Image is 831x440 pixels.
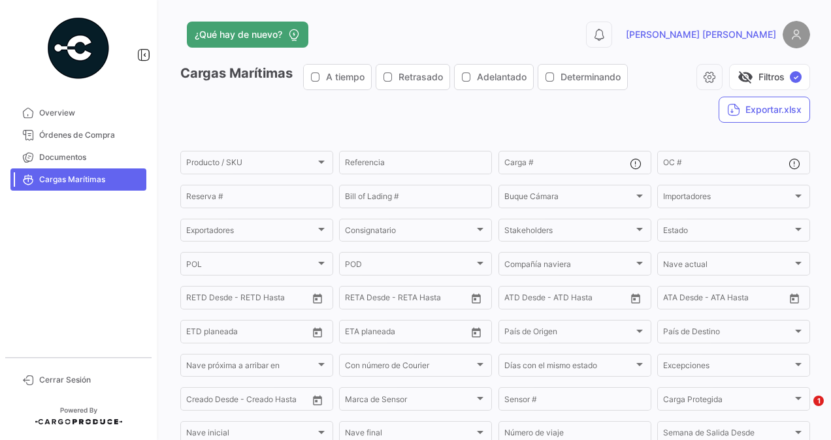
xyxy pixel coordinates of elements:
span: Nave próxima a arribar en [186,363,316,372]
span: Compañía naviera [504,261,634,270]
input: Creado Desde [186,397,238,406]
button: Open calendar [785,289,804,308]
span: Órdenes de Compra [39,129,141,141]
input: Hasta [219,329,277,338]
button: A tiempo [304,65,371,89]
a: Documentos [10,146,146,168]
input: Hasta [219,295,277,304]
span: POD [345,261,474,270]
span: Cargas Marítimas [39,174,141,185]
input: Hasta [378,295,436,304]
span: País de Destino [663,329,792,338]
button: Open calendar [466,322,486,342]
a: Órdenes de Compra [10,124,146,146]
span: Nave final [345,430,474,439]
input: Hasta [378,329,436,338]
span: Carga Protegida [663,397,792,406]
span: Buque Cámara [504,194,634,203]
input: ATD Hasta [555,295,613,304]
input: ATA Desde [663,295,703,304]
span: POL [186,261,316,270]
span: [PERSON_NAME] [PERSON_NAME] [626,28,776,41]
button: Adelantado [455,65,533,89]
button: Open calendar [466,289,486,308]
button: Open calendar [308,322,327,342]
span: Stakeholders [504,228,634,237]
input: Desde [345,295,368,304]
a: Overview [10,102,146,124]
button: Open calendar [308,390,327,410]
input: ATA Hasta [712,295,770,304]
span: Días con el mismo estado [504,363,634,372]
span: Overview [39,107,141,119]
span: Adelantado [477,71,527,84]
button: Retrasado [376,65,449,89]
button: Open calendar [308,289,327,308]
span: visibility_off [738,69,753,85]
button: visibility_offFiltros✓ [729,64,810,90]
span: Con número de Courier [345,363,474,372]
span: Marca de Sensor [345,397,474,406]
input: Creado Hasta [248,397,306,406]
input: Desde [345,329,368,338]
span: Consignatario [345,228,474,237]
span: País de Origen [504,329,634,338]
span: Estado [663,228,792,237]
img: powered-by.png [46,16,111,81]
span: Semana de Salida Desde [663,430,792,439]
span: Exportadores [186,228,316,237]
span: Documentos [39,151,141,163]
a: Cargas Marítimas [10,168,146,191]
h3: Cargas Marítimas [180,64,632,90]
span: A tiempo [326,71,365,84]
span: ✓ [790,71,802,83]
input: Desde [186,295,210,304]
img: placeholder-user.png [783,21,810,48]
span: Nave actual [663,261,792,270]
span: Nave inicial [186,430,316,439]
span: Producto / SKU [186,160,316,169]
span: Cerrar Sesión [39,374,141,386]
span: ¿Qué hay de nuevo? [195,28,282,41]
input: Desde [186,329,210,338]
input: ATD Desde [504,295,546,304]
span: Retrasado [399,71,443,84]
button: Open calendar [626,289,645,308]
button: Exportar.xlsx [719,97,810,123]
button: ¿Qué hay de nuevo? [187,22,308,48]
span: 1 [813,396,824,406]
span: Importadores [663,194,792,203]
span: Excepciones [663,363,792,372]
iframe: Intercom live chat [787,396,818,427]
span: Determinando [561,71,621,84]
button: Determinando [538,65,627,89]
